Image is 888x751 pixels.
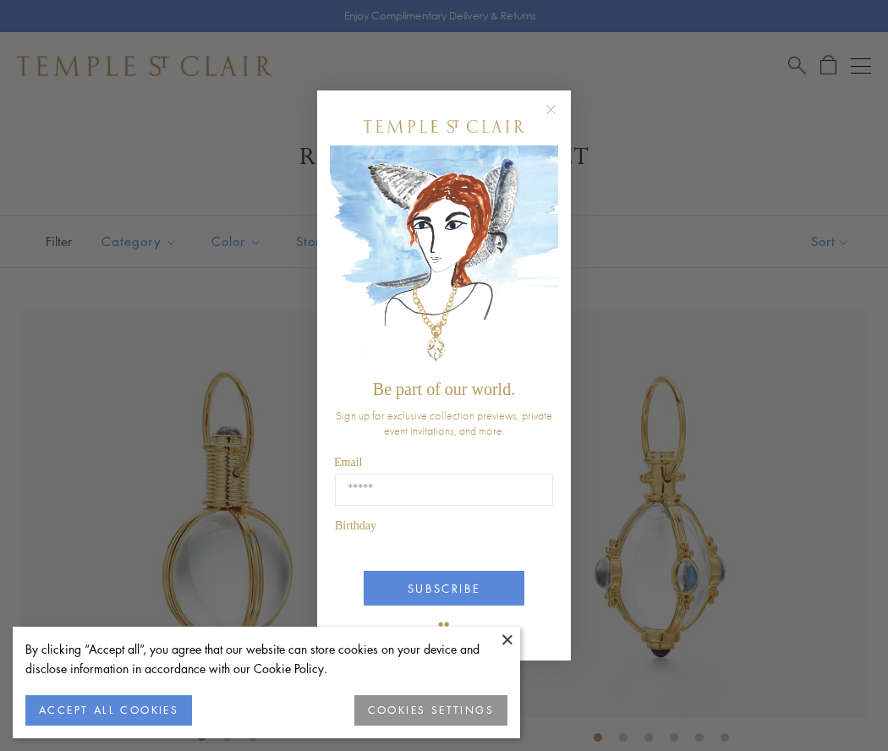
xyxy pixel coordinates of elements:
img: Temple St. Clair [364,120,524,133]
button: ACCEPT ALL COOKIES [25,695,192,726]
img: TSC [427,610,461,644]
img: c4a9eb12-d91a-4d4a-8ee0-386386f4f338.jpeg [330,145,558,371]
span: Be part of our world. [373,380,515,398]
button: SUBSCRIBE [364,571,524,606]
input: Email [335,474,553,506]
span: Email [334,456,362,469]
button: COOKIES SETTINGS [354,695,507,726]
div: By clicking “Accept all”, you agree that our website can store cookies on your device and disclos... [25,639,507,678]
button: Close dialog [549,107,570,129]
span: Sign up for exclusive collection previews, private event invitations, and more. [336,408,552,438]
span: Birthday [335,519,376,532]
